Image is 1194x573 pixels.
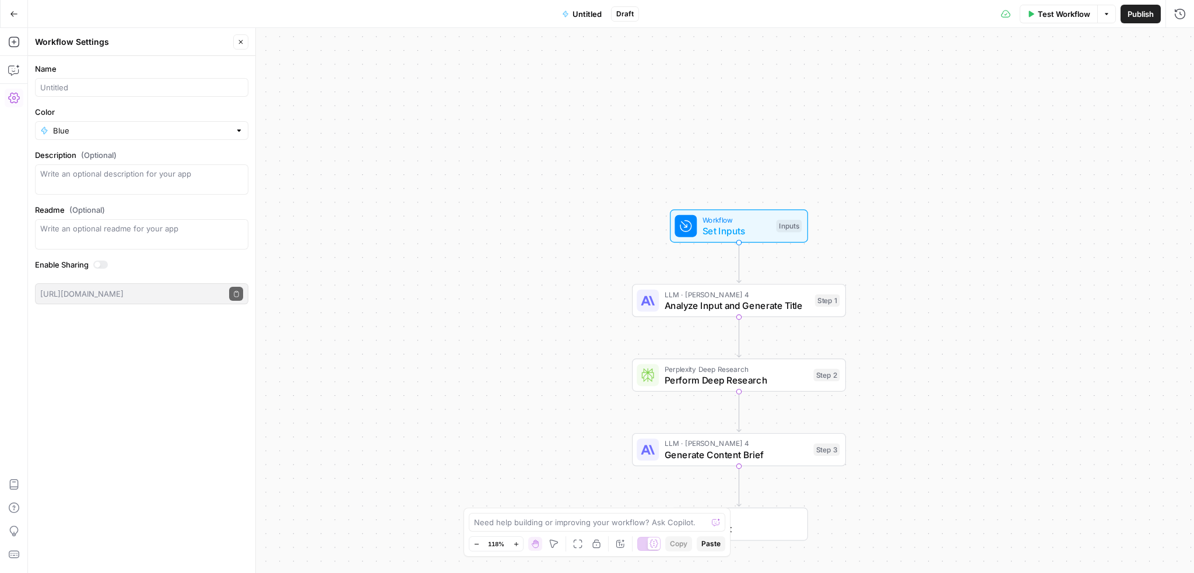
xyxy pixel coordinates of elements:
[616,9,634,19] span: Draft
[40,82,243,93] input: Untitled
[703,215,771,226] span: Workflow
[665,373,808,387] span: Perform Deep Research
[737,242,741,283] g: Edge from start to step_1
[813,369,840,381] div: Step 2
[632,508,846,541] div: EndOutput
[776,220,802,232] div: Inputs
[1128,8,1154,20] span: Publish
[488,539,504,549] span: 118%
[69,204,105,216] span: (Optional)
[697,536,725,551] button: Paste
[35,63,248,75] label: Name
[632,209,846,242] div: WorkflowSet InputsInputs
[35,259,248,270] label: Enable Sharing
[53,125,230,136] input: Blue
[35,106,248,118] label: Color
[573,8,602,20] span: Untitled
[81,149,117,161] span: (Optional)
[665,448,808,462] span: Generate Content Brief
[701,539,721,549] span: Paste
[670,539,687,549] span: Copy
[665,438,808,449] span: LLM · [PERSON_NAME] 4
[632,358,846,392] div: Perplexity Deep ResearchPerform Deep ResearchStep 2
[1020,5,1097,23] button: Test Workflow
[703,224,771,238] span: Set Inputs
[555,5,609,23] button: Untitled
[703,522,796,536] span: Output
[35,204,248,216] label: Readme
[632,433,846,466] div: LLM · [PERSON_NAME] 4Generate Content BriefStep 3
[737,317,741,357] g: Edge from step_1 to step_2
[737,391,741,431] g: Edge from step_2 to step_3
[665,536,692,551] button: Copy
[815,294,840,307] div: Step 1
[665,363,808,374] span: Perplexity Deep Research
[632,284,846,317] div: LLM · [PERSON_NAME] 4Analyze Input and Generate TitleStep 1
[813,444,840,456] div: Step 3
[1121,5,1161,23] button: Publish
[1038,8,1090,20] span: Test Workflow
[35,36,230,48] div: Workflow Settings
[665,298,810,312] span: Analyze Input and Generate Title
[737,466,741,506] g: Edge from step_3 to end
[665,289,810,300] span: LLM · [PERSON_NAME] 4
[703,512,796,523] span: End
[35,149,248,161] label: Description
